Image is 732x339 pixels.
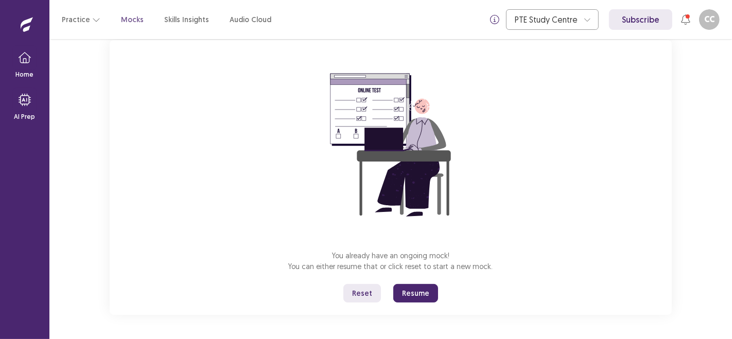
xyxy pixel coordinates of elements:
button: Reset [343,284,381,302]
a: Mocks [121,14,144,25]
img: attend-mock [298,52,483,238]
button: Resume [393,284,438,302]
button: info [485,10,504,29]
div: PTE Study Centre [515,10,579,29]
p: AI Prep [14,112,36,121]
p: Home [16,70,34,79]
a: Subscribe [609,9,672,30]
p: You already have an ongoing mock! You can either resume that or click reset to start a new mock. [289,250,493,272]
a: Audio Cloud [230,14,271,25]
button: CC [699,9,720,30]
a: Skills Insights [164,14,209,25]
button: Practice [62,10,100,29]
